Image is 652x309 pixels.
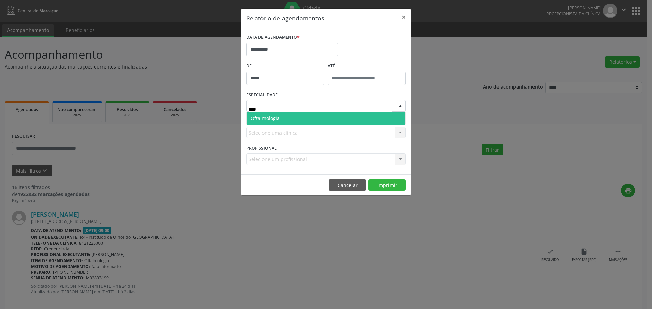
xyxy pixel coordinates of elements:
h5: Relatório de agendamentos [246,14,324,22]
label: ATÉ [328,61,406,72]
button: Imprimir [368,179,406,191]
span: Oftalmologia [251,115,280,121]
label: PROFISSIONAL [246,143,277,153]
button: Cancelar [329,179,366,191]
label: ESPECIALIDADE [246,90,278,100]
label: De [246,61,324,72]
label: DATA DE AGENDAMENTO [246,32,300,43]
button: Close [397,9,411,25]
